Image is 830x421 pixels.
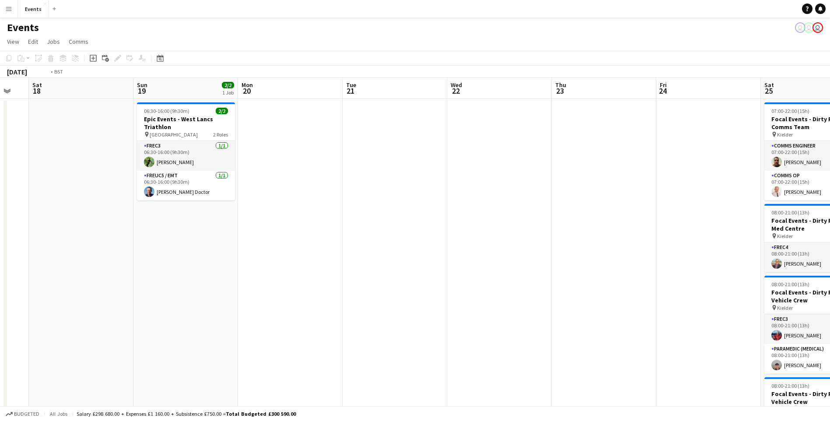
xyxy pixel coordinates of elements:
span: Jobs [47,38,60,46]
div: Salary £298 680.00 + Expenses £1 160.00 + Subsistence £750.00 = [77,410,296,417]
span: Budgeted [14,411,39,417]
button: Events [18,0,49,18]
span: Total Budgeted £300 590.00 [226,410,296,417]
div: [DATE] [7,67,27,76]
app-user-avatar: Paul Wilmore [804,22,814,33]
app-user-avatar: Paul Wilmore [795,22,805,33]
a: View [4,36,23,47]
a: Comms [65,36,92,47]
span: Edit [28,38,38,46]
h1: Events [7,21,39,34]
a: Edit [25,36,42,47]
button: Budgeted [4,409,41,419]
app-user-avatar: Paul Wilmore [812,22,823,33]
a: Jobs [43,36,63,47]
span: All jobs [48,410,69,417]
span: Comms [69,38,88,46]
span: View [7,38,19,46]
div: BST [54,68,63,75]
